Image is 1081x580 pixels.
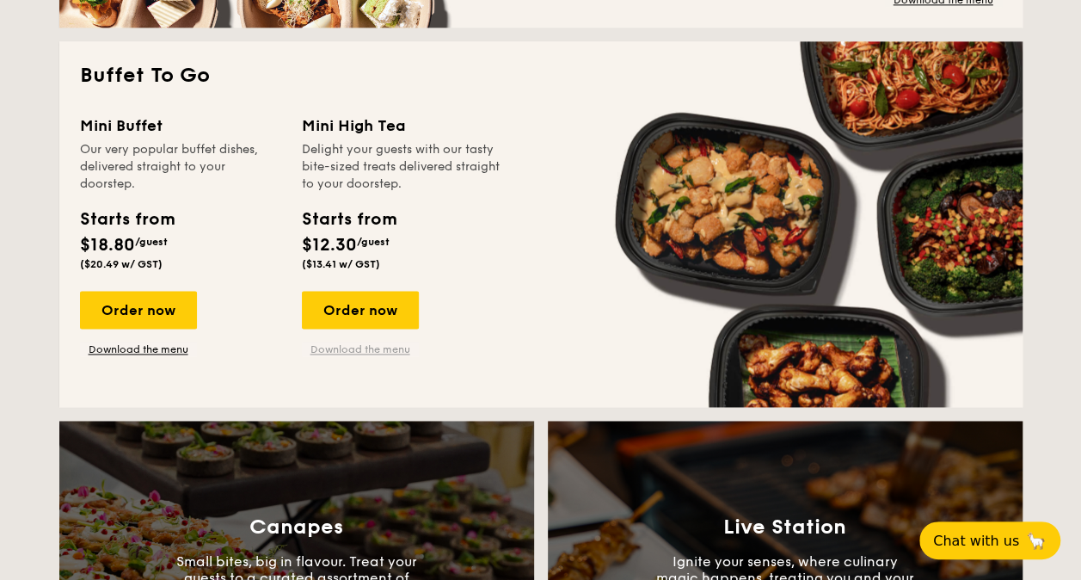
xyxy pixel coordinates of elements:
span: 🦙 [1026,531,1047,551]
h3: Canapes [249,515,343,539]
h2: Buffet To Go [80,62,1002,89]
div: Order now [80,291,197,329]
span: $18.80 [80,235,135,256]
div: Delight your guests with our tasty bite-sized treats delivered straight to your doorstep. [302,141,503,193]
div: Mini High Tea [302,114,503,138]
a: Download the menu [302,342,419,356]
span: ($20.49 w/ GST) [80,258,163,270]
div: Our very popular buffet dishes, delivered straight to your doorstep. [80,141,281,193]
a: Download the menu [80,342,197,356]
div: Order now [302,291,419,329]
span: /guest [357,236,390,248]
h3: Live Station [723,515,846,539]
button: Chat with us🦙 [919,521,1060,559]
span: $12.30 [302,235,357,256]
div: Mini Buffet [80,114,281,138]
span: ($13.41 w/ GST) [302,258,380,270]
span: /guest [135,236,168,248]
span: Chat with us [933,533,1019,549]
div: Starts from [302,207,396,232]
div: Starts from [80,207,174,232]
